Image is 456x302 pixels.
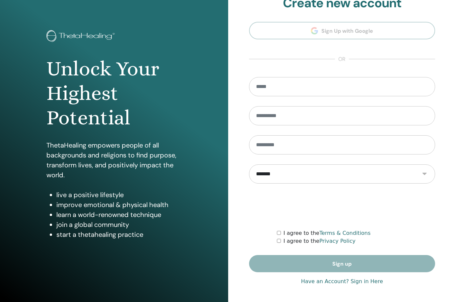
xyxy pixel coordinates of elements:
li: start a thetahealing practice [56,230,182,239]
span: or [335,55,349,63]
h1: Unlock Your Highest Potential [46,57,182,130]
li: live a positive lifestyle [56,190,182,200]
iframe: reCAPTCHA [292,194,392,219]
p: ThetaHealing empowers people of all backgrounds and religions to find purpose, transform lives, a... [46,140,182,180]
li: join a global community [56,220,182,230]
label: I agree to the [284,237,356,245]
label: I agree to the [284,229,371,237]
li: improve emotional & physical health [56,200,182,210]
li: learn a world-renowned technique [56,210,182,220]
a: Have an Account? Sign in Here [301,278,383,285]
a: Terms & Conditions [319,230,370,236]
a: Privacy Policy [319,238,356,244]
